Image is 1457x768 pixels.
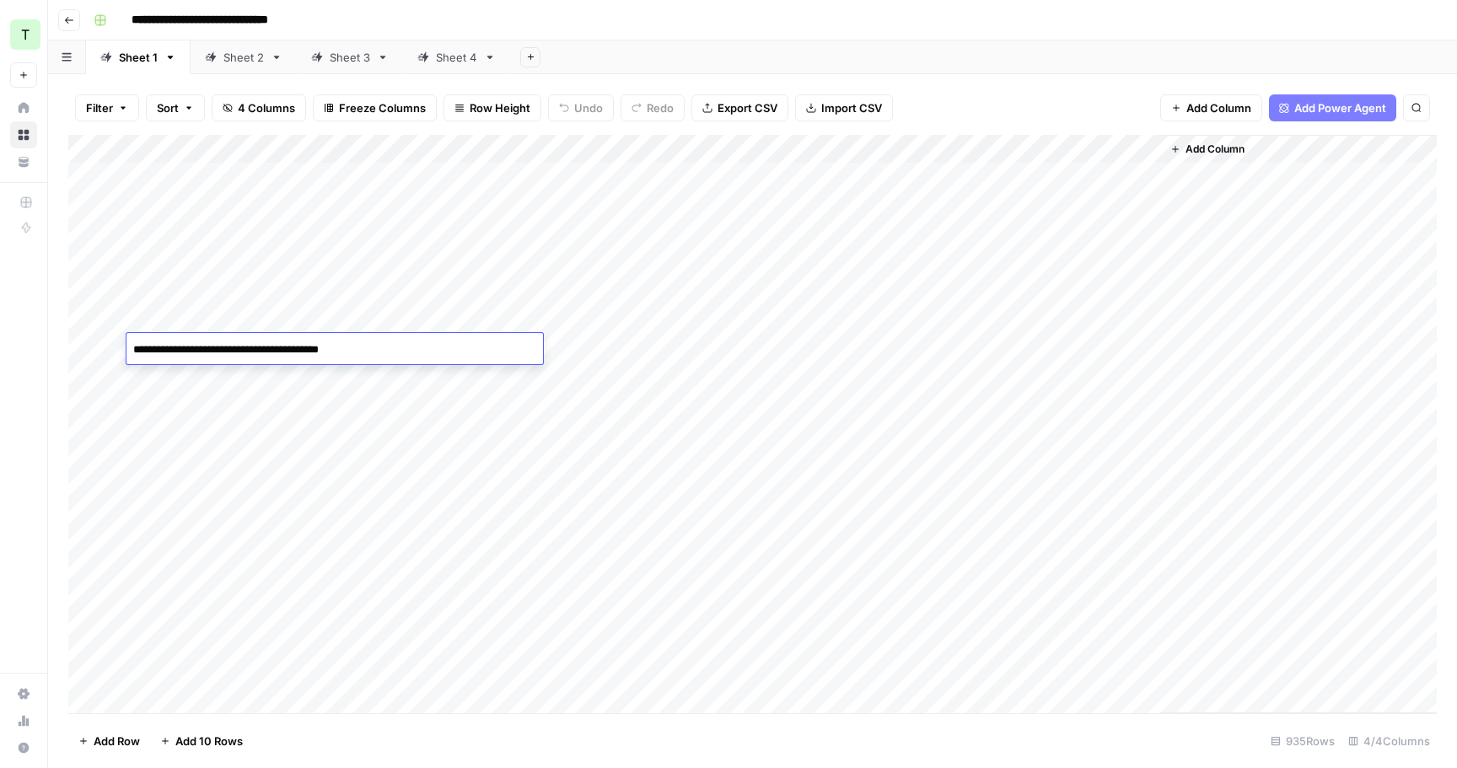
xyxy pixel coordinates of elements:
[1160,94,1262,121] button: Add Column
[1264,728,1341,755] div: 935 Rows
[21,24,30,45] span: T
[150,728,253,755] button: Add 10 Rows
[223,49,264,66] div: Sheet 2
[10,680,37,707] a: Settings
[718,99,777,116] span: Export CSV
[691,94,788,121] button: Export CSV
[1186,99,1251,116] span: Add Column
[621,94,685,121] button: Redo
[795,94,893,121] button: Import CSV
[436,49,477,66] div: Sheet 4
[10,734,37,761] button: Help + Support
[119,49,158,66] div: Sheet 1
[313,94,437,121] button: Freeze Columns
[403,40,510,74] a: Sheet 4
[212,94,306,121] button: 4 Columns
[146,94,205,121] button: Sort
[1185,142,1245,157] span: Add Column
[1164,138,1251,160] button: Add Column
[157,99,179,116] span: Sort
[548,94,614,121] button: Undo
[10,707,37,734] a: Usage
[86,40,191,74] a: Sheet 1
[75,94,139,121] button: Filter
[175,733,243,749] span: Add 10 Rows
[10,94,37,121] a: Home
[339,99,426,116] span: Freeze Columns
[238,99,295,116] span: 4 Columns
[68,728,150,755] button: Add Row
[191,40,297,74] a: Sheet 2
[10,13,37,56] button: Workspace: TY SEO Team
[1269,94,1396,121] button: Add Power Agent
[10,148,37,175] a: Your Data
[647,99,674,116] span: Redo
[86,99,113,116] span: Filter
[1341,728,1437,755] div: 4/4 Columns
[470,99,530,116] span: Row Height
[444,94,541,121] button: Row Height
[330,49,370,66] div: Sheet 3
[821,99,882,116] span: Import CSV
[1294,99,1386,116] span: Add Power Agent
[10,121,37,148] a: Browse
[297,40,403,74] a: Sheet 3
[574,99,603,116] span: Undo
[94,733,140,749] span: Add Row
